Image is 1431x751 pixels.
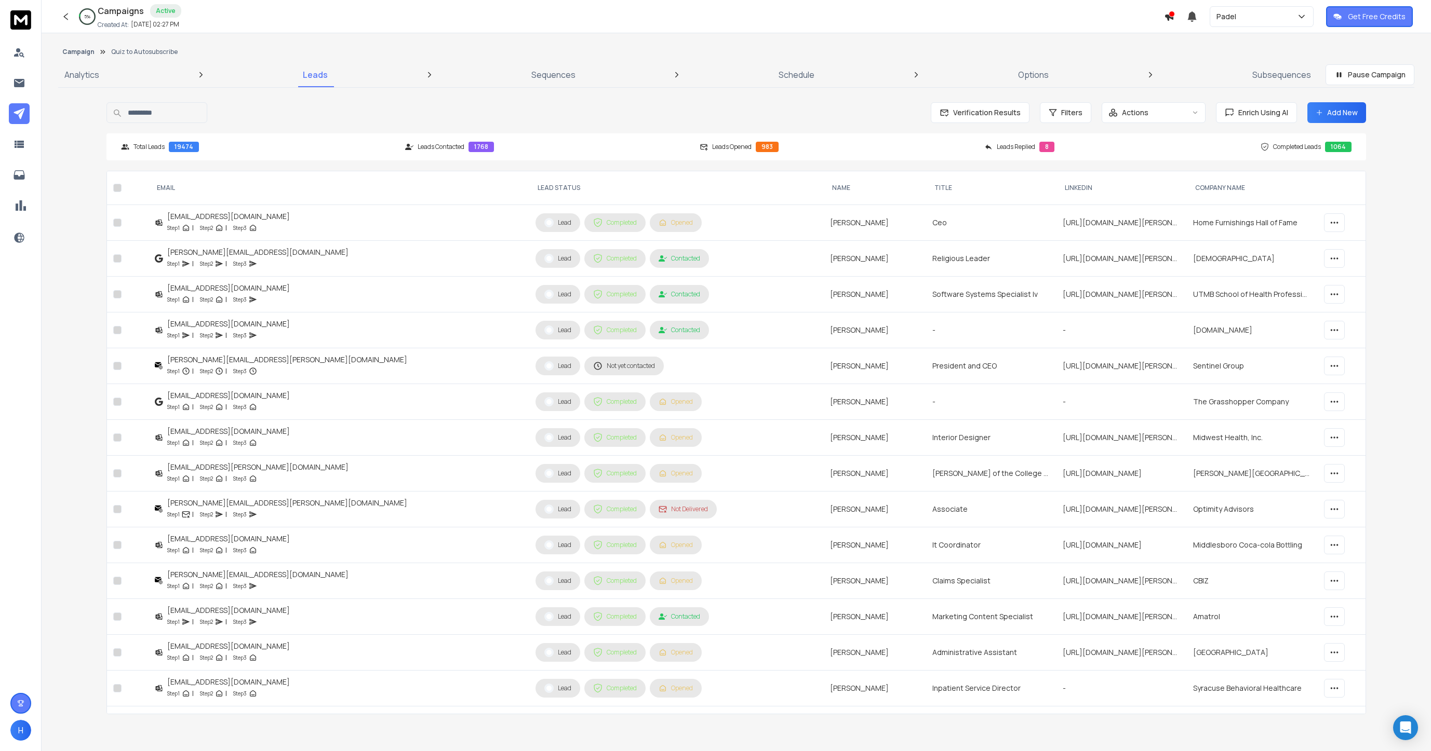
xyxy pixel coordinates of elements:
[167,677,290,687] div: [EMAIL_ADDRESS][DOMAIN_NAME]
[926,241,1056,277] td: Religious Leader
[1056,171,1187,205] th: LinkedIn
[824,456,926,491] td: [PERSON_NAME]
[192,688,194,699] p: |
[1187,527,1317,563] td: Middlesboro Coca-cola Bottling
[200,617,213,627] p: Step 2
[225,473,227,484] p: |
[167,473,180,484] p: Step 1
[1187,599,1317,635] td: Amatrol
[1056,384,1187,420] td: -
[931,102,1029,123] button: Verification Results
[926,384,1056,420] td: -
[1056,312,1187,348] td: -
[926,312,1056,348] td: -
[926,277,1056,312] td: Software Systems Specialist Iv
[233,473,247,484] p: Step 3
[659,505,708,513] div: Not Delivered
[659,398,693,406] div: Opened
[1348,11,1406,22] p: Get Free Credits
[10,720,31,741] button: H
[659,541,693,549] div: Opened
[529,171,824,205] th: LEAD STATUS
[167,366,180,376] p: Step 1
[1061,107,1082,118] span: Filters
[98,21,129,29] p: Created At:
[167,390,290,401] div: [EMAIL_ADDRESS][DOMAIN_NAME]
[303,69,328,81] p: Leads
[200,581,213,591] p: Step 2
[200,545,213,555] p: Step 2
[167,402,180,412] p: Step 1
[525,62,582,87] a: Sequences
[926,599,1056,635] td: Marketing Content Specialist
[659,612,700,621] div: Contacted
[659,469,693,477] div: Opened
[659,577,693,585] div: Opened
[233,617,247,627] p: Step 3
[418,143,464,151] p: Leads Contacted
[593,540,637,550] div: Completed
[659,326,700,334] div: Contacted
[926,563,1056,599] td: Claims Specialist
[1187,171,1317,205] th: Company Name
[926,348,1056,384] td: President and CEO
[1056,205,1187,241] td: [URL][DOMAIN_NAME][PERSON_NAME]
[544,684,571,693] div: Lead
[192,294,194,305] p: |
[1273,143,1321,151] p: Completed Leads
[167,319,290,329] div: [EMAIL_ADDRESS][DOMAIN_NAME]
[167,509,180,520] p: Step 1
[593,576,637,585] div: Completed
[167,462,349,472] div: [EMAIL_ADDRESS][PERSON_NAME][DOMAIN_NAME]
[167,426,290,436] div: [EMAIL_ADDRESS][DOMAIN_NAME]
[824,706,926,742] td: [PERSON_NAME]
[150,4,181,18] div: Active
[997,143,1035,151] p: Leads Replied
[225,581,227,591] p: |
[200,402,213,412] p: Step 2
[926,205,1056,241] td: Ceo
[225,366,227,376] p: |
[926,527,1056,563] td: It Coordinator
[824,599,926,635] td: [PERSON_NAME]
[926,671,1056,706] td: Inpatient Service Director
[200,652,213,663] p: Step 2
[167,498,407,508] div: [PERSON_NAME][EMAIL_ADDRESS][PERSON_NAME][DOMAIN_NAME]
[192,509,194,520] p: |
[756,142,779,152] div: 983
[544,576,571,585] div: Lead
[233,652,247,663] p: Step 3
[1056,491,1187,527] td: [URL][DOMAIN_NAME][PERSON_NAME]
[192,223,194,233] p: |
[200,223,213,233] p: Step 2
[1234,107,1288,118] span: Enrich Using AI
[1187,205,1317,241] td: Home Furnishings Hall of Fame
[593,504,637,514] div: Completed
[167,354,407,365] div: [PERSON_NAME][EMAIL_ADDRESS][PERSON_NAME][DOMAIN_NAME]
[167,641,290,651] div: [EMAIL_ADDRESS][DOMAIN_NAME]
[200,473,213,484] p: Step 2
[1216,102,1297,123] button: Enrich Using AI
[544,540,571,550] div: Lead
[824,491,926,527] td: [PERSON_NAME]
[544,290,571,299] div: Lead
[824,635,926,671] td: [PERSON_NAME]
[544,361,571,371] div: Lead
[167,211,290,222] div: [EMAIL_ADDRESS][DOMAIN_NAME]
[233,509,247,520] p: Step 3
[593,325,637,335] div: Completed
[192,402,194,412] p: |
[233,402,247,412] p: Step 3
[167,688,180,699] p: Step 1
[225,330,227,340] p: |
[1187,348,1317,384] td: Sentinel Group
[926,706,1056,742] td: Research Analyst
[544,612,571,621] div: Lead
[1187,384,1317,420] td: The Grasshopper Company
[200,438,213,448] p: Step 2
[167,330,180,340] p: Step 1
[779,69,814,81] p: Schedule
[233,258,247,269] p: Step 3
[659,219,693,227] div: Opened
[200,258,213,269] p: Step 2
